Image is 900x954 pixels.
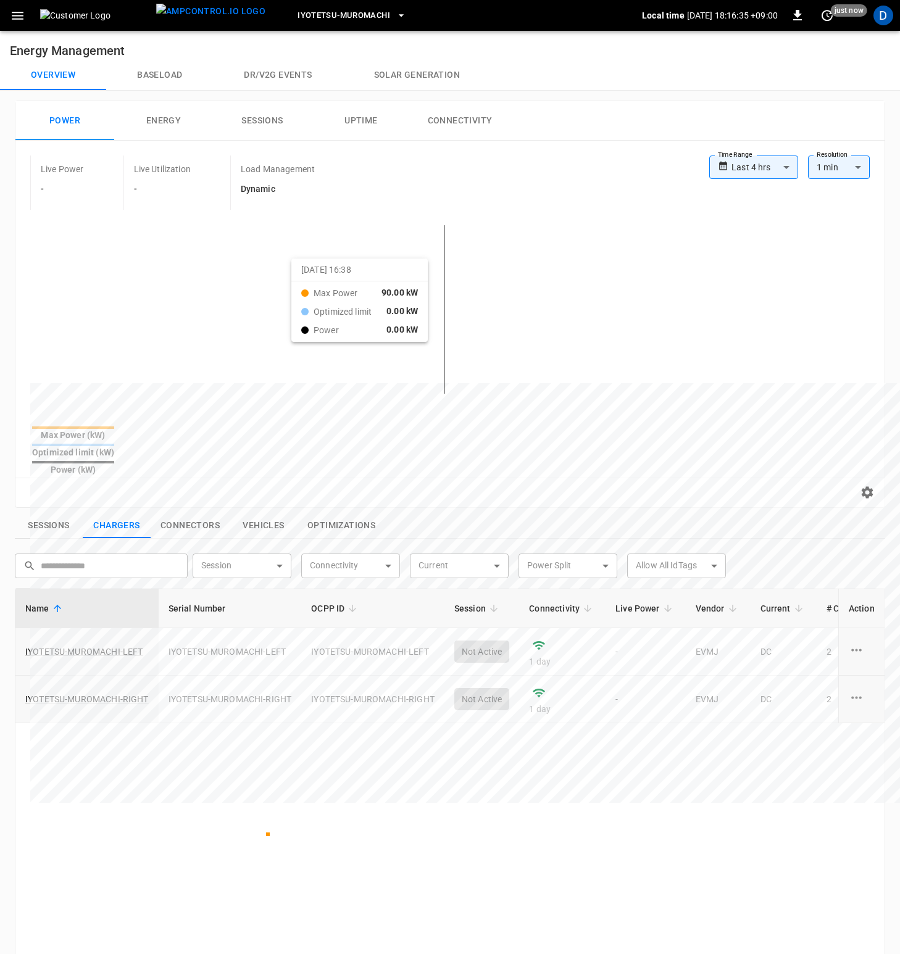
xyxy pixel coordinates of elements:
[40,9,151,22] img: Customer Logo
[41,183,84,196] h6: -
[241,163,315,175] p: Load Management
[410,101,509,141] button: Connectivity
[15,513,83,539] button: show latest sessions
[642,9,685,22] p: Local time
[298,9,390,23] span: Iyotetsu-Muromachi
[817,6,837,25] button: set refresh interval
[293,4,411,28] button: Iyotetsu-Muromachi
[454,601,502,616] span: Session
[15,101,114,141] button: Power
[849,690,875,708] div: charge point options
[156,4,265,19] img: ampcontrol.io logo
[114,101,213,141] button: Energy
[25,693,149,705] a: IYOTETSU-MUROMACHI-RIGHT
[838,589,885,628] th: Action
[241,183,315,196] h6: Dynamic
[831,4,867,17] span: just now
[213,101,312,141] button: Sessions
[151,513,230,539] button: show latest connectors
[298,513,385,539] button: show latest optimizations
[311,601,360,616] span: OCPP ID
[849,642,875,661] div: charge point options
[827,601,896,616] span: # Connectors
[312,101,410,141] button: Uptime
[25,645,143,658] a: IYOTETSU-MUROMACHI-LEFT
[731,156,798,179] div: Last 4 hrs
[134,163,191,175] p: Live Utilization
[25,601,65,616] span: Name
[159,589,302,628] th: Serial Number
[696,601,741,616] span: Vendor
[687,9,778,22] p: [DATE] 18:16:35 +09:00
[213,60,343,90] button: Dr/V2G events
[134,183,191,196] h6: -
[808,156,870,179] div: 1 min
[718,150,752,160] label: Time Range
[41,163,84,175] p: Live Power
[873,6,893,25] div: profile-icon
[83,513,151,539] button: show latest charge points
[817,150,848,160] label: Resolution
[106,60,213,90] button: Baseload
[230,513,298,539] button: show latest vehicles
[529,601,596,616] span: Connectivity
[615,601,676,616] span: Live Power
[343,60,491,90] button: Solar generation
[760,601,807,616] span: Current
